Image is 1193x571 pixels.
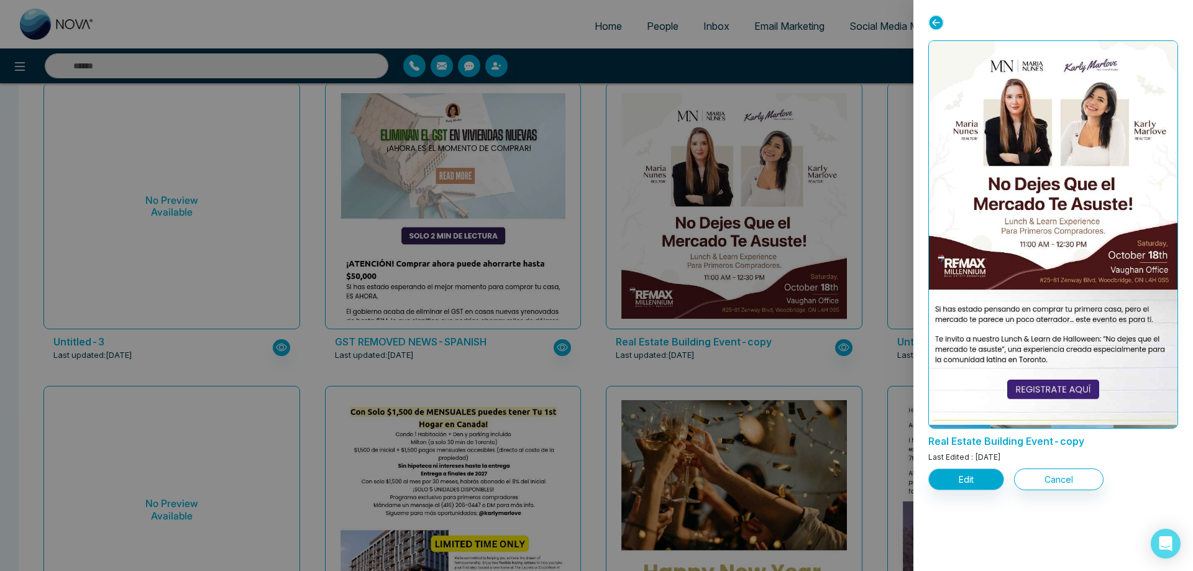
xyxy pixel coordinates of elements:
[928,468,1004,490] button: Edit
[1014,468,1104,490] button: Cancel
[1151,529,1181,559] div: Open Intercom Messenger
[928,429,1178,449] p: Real Estate Building Event-copy
[928,452,1001,462] span: Last Edited : [DATE]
